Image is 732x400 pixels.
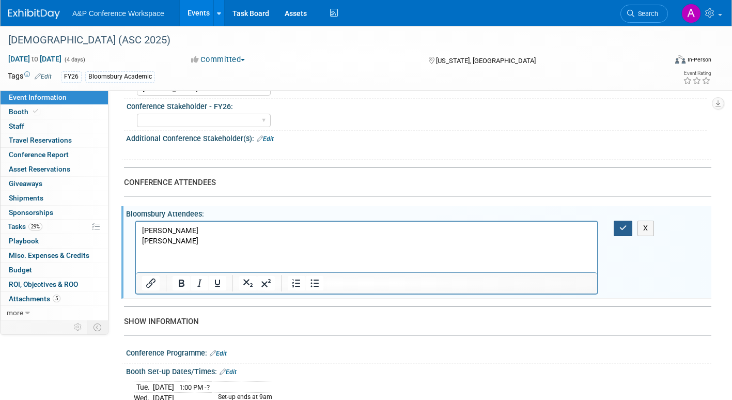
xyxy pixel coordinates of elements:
a: Shipments [1,191,108,205]
td: Personalize Event Tab Strip [69,320,87,334]
span: ? [207,383,210,391]
div: [DEMOGRAPHIC_DATA] (ASC 2025) [5,31,651,50]
span: Budget [9,266,32,274]
div: Event Rating [683,71,711,76]
span: [DATE] [DATE] [8,54,62,64]
span: ROI, Objectives & ROO [9,280,78,288]
a: Edit [220,368,237,376]
span: Misc. Expenses & Credits [9,251,89,259]
button: Numbered list [288,276,305,290]
span: Search [634,10,658,18]
td: Tue. [134,381,153,393]
div: Conference Programme: [126,345,711,359]
img: ExhibitDay [8,9,60,19]
a: Sponsorships [1,206,108,220]
a: Tasks29% [1,220,108,234]
span: Tasks [8,222,42,230]
td: Toggle Event Tabs [87,320,108,334]
span: Attachments [9,295,60,303]
div: Bloomsbury Academic [85,71,155,82]
span: Giveaways [9,179,42,188]
span: Asset Reservations [9,165,70,173]
button: Underline [209,276,226,290]
a: Budget [1,263,108,277]
a: Edit [210,350,227,357]
button: Bold [173,276,190,290]
span: to [30,55,40,63]
div: SHOW INFORMATION [124,316,704,327]
a: Asset Reservations [1,162,108,176]
i: Booth reservation complete [33,109,38,114]
span: Staff [9,122,24,130]
span: A&P Conference Workspace [72,9,164,18]
div: Event Format [607,54,711,69]
span: Booth [9,107,40,116]
div: In-Person [687,56,711,64]
a: Giveaways [1,177,108,191]
a: ROI, Objectives & ROO [1,278,108,291]
img: Format-Inperson.png [675,55,686,64]
button: Bullet list [306,276,323,290]
button: Subscript [239,276,257,290]
div: CONFERENCE ATTENDEES [124,177,704,188]
button: Committed [188,54,249,65]
td: [DATE] [153,381,174,393]
div: Booth Set-up Dates/Times: [126,364,711,377]
span: Travel Reservations [9,136,72,144]
a: Misc. Expenses & Credits [1,249,108,263]
a: Conference Report [1,148,108,162]
div: FY26 [61,71,82,82]
div: Additional Conference Stakeholder(s): [126,131,711,144]
span: Shipments [9,194,43,202]
a: Booth [1,105,108,119]
span: Playbook [9,237,39,245]
button: Superscript [257,276,275,290]
button: Insert/edit link [142,276,160,290]
a: Edit [35,73,52,80]
a: Attachments5 [1,292,108,306]
span: Conference Report [9,150,69,159]
iframe: Rich Text Area [136,222,597,272]
img: Amanda Oney [681,4,701,23]
a: Travel Reservations [1,133,108,147]
span: 29% [28,223,42,230]
a: Edit [257,135,274,143]
div: Conference Stakeholder - FY26: [127,99,707,112]
a: Staff [1,119,108,133]
button: Italic [191,276,208,290]
a: Playbook [1,234,108,248]
span: more [7,309,23,317]
td: Tags [8,71,52,83]
span: Sponsorships [9,208,53,217]
span: Event Information [9,93,67,101]
button: X [637,221,654,236]
a: Event Information [1,90,108,104]
a: Search [620,5,668,23]
span: [US_STATE], [GEOGRAPHIC_DATA] [436,57,536,65]
span: 5 [53,295,60,302]
span: (4 days) [64,56,85,63]
span: 1:00 PM - [179,383,210,391]
div: Bloomsbury Attendees: [126,206,711,219]
a: more [1,306,108,320]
